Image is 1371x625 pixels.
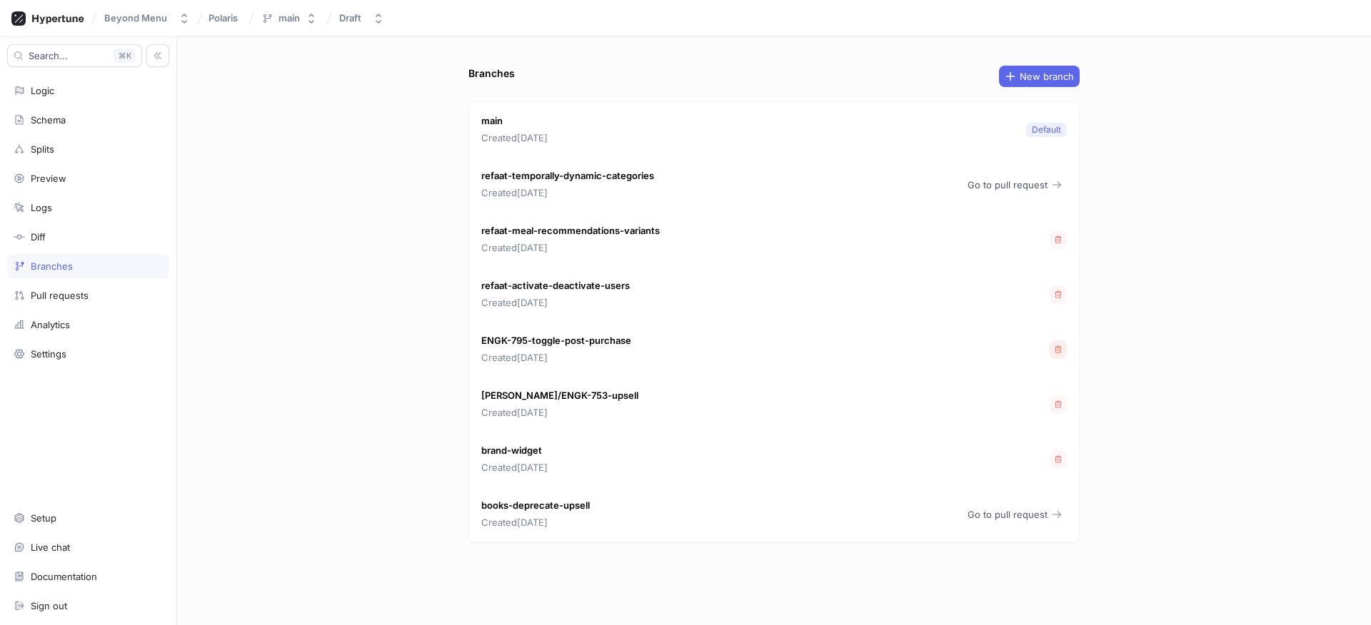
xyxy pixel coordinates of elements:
p: [PERSON_NAME]/ENGK-753-upsell [481,389,638,403]
div: Draft [339,12,361,24]
a: Documentation [7,564,169,589]
button: Search...K [7,44,142,67]
p: ENGK-795-toggle-post-purchase [481,334,631,348]
span: Go to pull request [968,181,1048,189]
button: Go to pull request [963,505,1067,524]
p: brand-widget [481,444,548,458]
div: Setup [31,512,56,524]
p: books-deprecate-upsell [481,499,590,513]
div: Documentation [31,571,97,582]
div: main [278,12,300,24]
div: Settings [31,348,66,360]
p: Created [DATE] [481,351,631,365]
p: Created [DATE] [481,296,630,310]
button: main [256,6,323,30]
button: Draft [333,6,390,30]
p: Created [DATE] [481,186,654,200]
div: Live chat [31,542,70,553]
p: Created [DATE] [481,241,660,255]
p: refaat-meal-recommendations-variants [481,224,660,238]
p: refaat-activate-deactivate-users [481,279,630,293]
div: Diff [31,231,46,243]
p: main [481,114,548,128]
div: Pull requests [31,290,89,301]
div: K [114,49,136,63]
p: Created [DATE] [481,461,548,475]
p: refaat-temporally-dynamic-categories [481,169,654,183]
span: Search... [29,51,68,60]
div: Default [1032,123,1061,136]
div: Branches [31,260,73,272]
div: Logs [31,202,52,213]
button: New branch [999,66,1080,87]
p: Created [DATE] [481,406,638,420]
p: Created [DATE] [481,516,590,530]
div: Logic [31,85,54,96]
button: Go to pull request [963,176,1067,194]
div: Preview [31,173,66,184]
span: Go to pull request [968,510,1048,519]
div: Schema [31,114,66,126]
div: Splits [31,143,54,155]
div: Sign out [31,600,67,611]
p: Created [DATE] [481,131,548,146]
span: Polaris [209,13,238,23]
div: Branches [468,66,515,81]
div: Beyond Menu [104,12,167,24]
span: New branch [1020,72,1074,81]
div: Analytics [31,319,70,330]
button: Beyond Menu [99,6,196,30]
